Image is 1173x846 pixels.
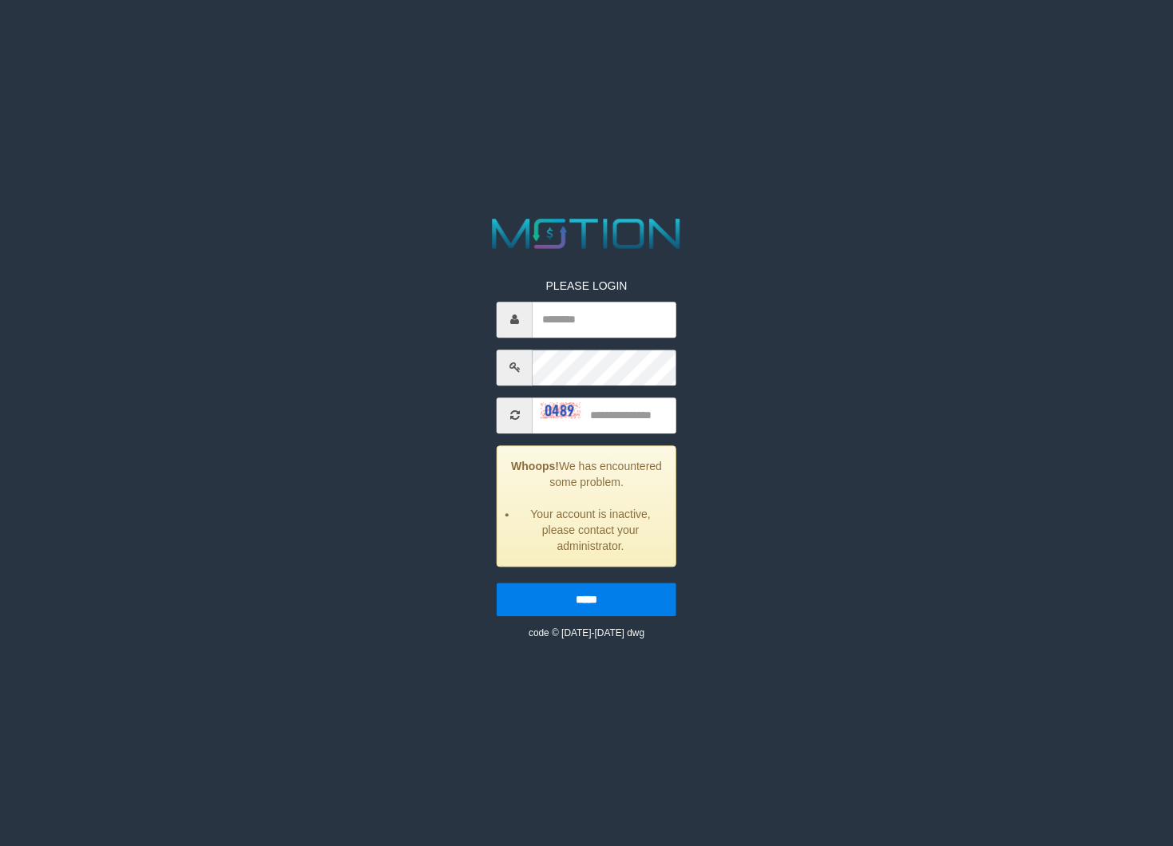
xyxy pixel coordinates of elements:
[529,627,644,638] small: code © [DATE]-[DATE] dwg
[511,460,559,472] strong: Whoops!
[497,445,676,567] div: We has encountered some problem.
[541,402,581,418] img: captcha
[484,213,689,254] img: MOTION_logo.png
[517,506,664,554] li: Your account is inactive, please contact your administrator.
[497,278,676,294] p: PLEASE LOGIN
